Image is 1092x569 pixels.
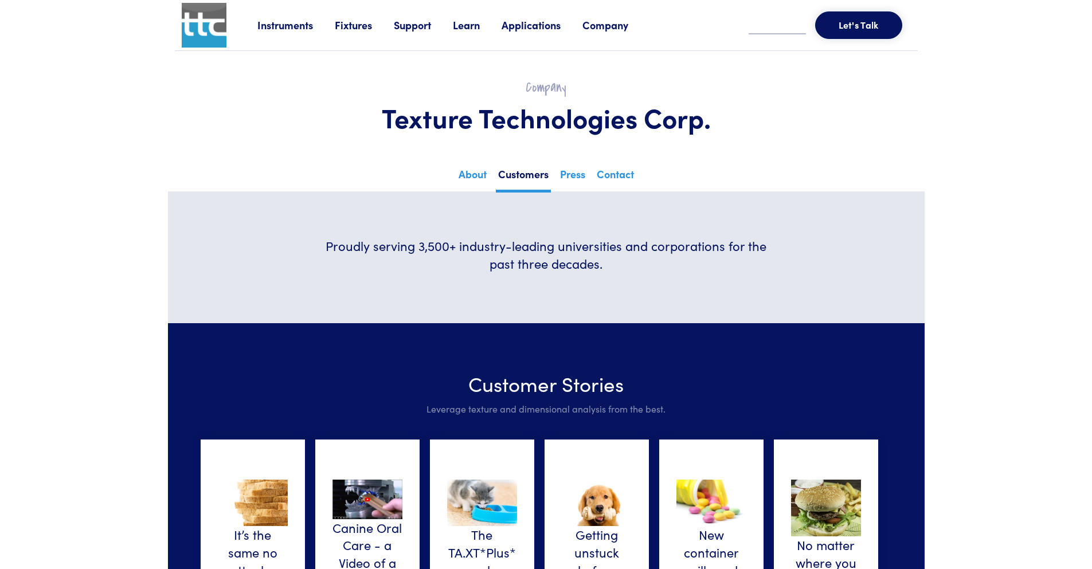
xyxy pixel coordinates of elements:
a: Instruments [257,18,335,32]
button: Let's Talk [815,11,902,39]
img: nospillscontainer.jpg [676,480,746,526]
a: Support [394,18,453,32]
a: Applications [502,18,582,32]
h6: Proudly serving 3,500+ industry-leading universities and corporations for the past three decades. [319,237,773,273]
img: bread.jpg [218,480,288,526]
h1: Texture Technologies Corp. [202,101,890,134]
a: Customers [496,164,551,193]
h2: Company [202,79,890,96]
p: Leverage texture and dimensional analysis from the best. [202,402,890,417]
img: canine-oral-care-chewing-robot.jpg [332,480,402,519]
img: catfood.jpg [447,480,517,526]
a: Learn [453,18,502,32]
a: About [456,164,489,190]
img: petchew.jpg [562,480,632,526]
a: Fixtures [335,18,394,32]
a: Contact [594,164,636,190]
img: ttc_logo_1x1_v1.0.png [182,3,226,48]
a: Company [582,18,650,32]
a: Press [558,164,588,190]
h3: Customer Stories [202,369,890,397]
img: restaurantconsistency.jpg [791,480,861,536]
